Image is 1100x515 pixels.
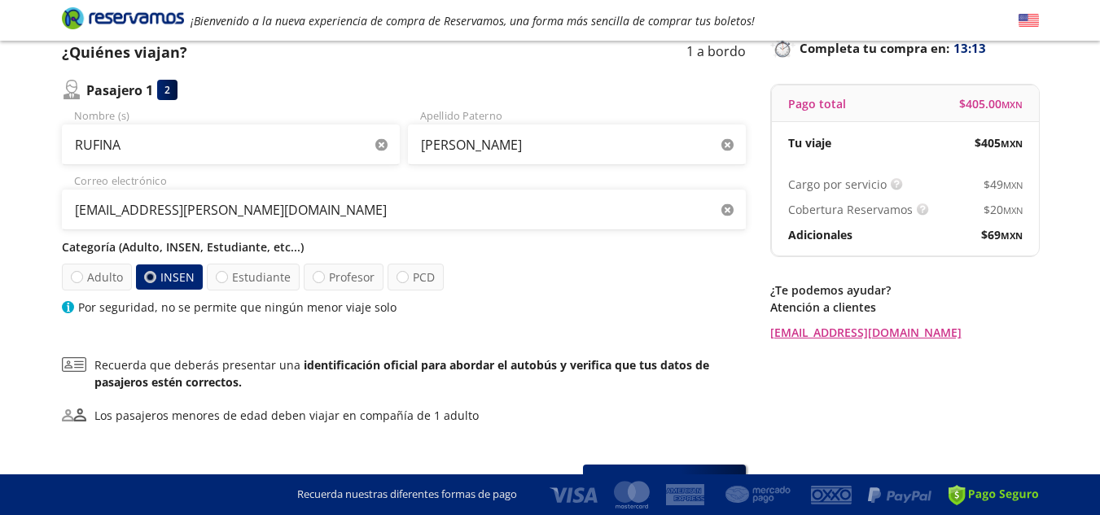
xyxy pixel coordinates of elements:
p: Por seguridad, no se permite que ningún menor viaje solo [78,299,397,316]
p: ¿Te podemos ayudar? [770,282,1039,299]
p: Atención a clientes [770,299,1039,316]
a: [EMAIL_ADDRESS][DOMAIN_NAME] [770,324,1039,341]
p: ¿Quiénes viajan? [62,41,187,63]
span: $ 49 [984,176,1023,193]
p: Categoría (Adulto, INSEN, Estudiante, etc...) [62,238,746,255]
p: Tu viaje [788,134,831,151]
small: MXN [1001,98,1023,111]
input: Apellido Paterno [408,124,746,165]
em: ¡Bienvenido a la nueva experiencia de compra de Reservamos, una forma más sencilla de comprar tus... [191,13,755,28]
label: PCD [388,264,444,290]
p: Recuerda que deberás presentar una [94,356,746,391]
span: $ 69 [981,226,1023,243]
p: Pago total [788,95,846,112]
input: Correo electrónico [62,190,746,230]
p: Adicionales [788,226,852,243]
p: Cobertura Reservamos [788,201,913,218]
i: Brand Logo [62,6,184,30]
small: MXN [1001,229,1023,242]
span: $ 20 [984,201,1023,218]
button: English [1019,11,1039,31]
div: 2 [157,80,177,100]
label: Adulto [61,264,132,290]
button: Siguiente [583,465,746,505]
div: Los pasajeros menores de edad deben viajar en compañía de 1 adulto [94,407,479,424]
p: Recuerda nuestras diferentes formas de pago [297,487,517,503]
span: 13:13 [953,39,986,58]
small: MXN [1003,179,1023,191]
a: Brand Logo [62,6,184,35]
label: INSEN [135,264,203,290]
input: Nombre (s) [62,124,400,165]
span: $ 405 [975,134,1023,151]
p: Cargo por servicio [788,176,887,193]
p: Pasajero 1 [86,81,153,100]
small: MXN [1001,137,1023,150]
label: Estudiante [207,264,300,290]
small: MXN [1003,204,1023,216]
p: 1 a bordo [686,41,746,63]
b: identificación oficial para abordar el autobús y verifica que tus datos de pasajeros estén correc... [94,357,709,390]
span: $ 405.00 [959,95,1023,112]
label: Profesor [304,264,383,290]
p: Completa tu compra en : [770,37,1039,59]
